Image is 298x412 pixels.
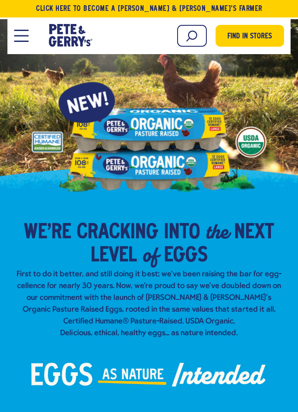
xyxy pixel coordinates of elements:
a: Find in Stores [216,25,284,47]
span: We’re [24,222,71,244]
span: Find in Stores [227,31,272,43]
em: of [143,241,158,268]
span: Next [234,222,274,244]
p: First to do it better, and still doing it best; we've been raising the bar for egg-cellence for n... [14,268,284,339]
span: Eggs​ [164,245,208,267]
em: the [206,218,229,245]
input: Search [177,25,207,47]
span: Cracking [77,222,158,244]
button: Open Mobile Menu Modal Dialog [14,30,28,42]
span: into [164,222,200,244]
span: Level [91,245,137,267]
